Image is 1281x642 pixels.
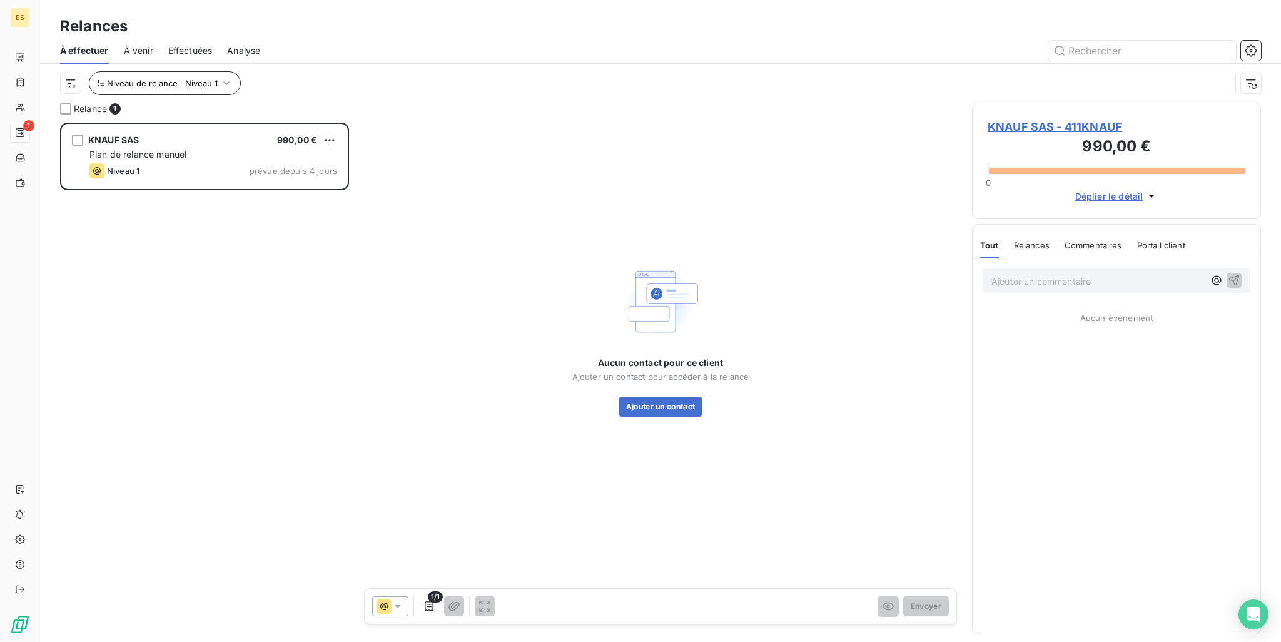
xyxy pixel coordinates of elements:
[88,135,139,145] span: KNAUF SAS
[60,15,128,38] h3: Relances
[620,262,701,342] img: Empty state
[109,103,121,115] span: 1
[988,135,1245,160] h3: 990,00 €
[1014,240,1050,250] span: Relances
[619,397,703,417] button: Ajouter un contact
[89,149,186,160] span: Plan de relance manuel
[986,178,991,188] span: 0
[10,614,30,634] img: Logo LeanPay
[988,118,1245,135] span: KNAUF SAS - 411KNAUF
[1048,41,1236,61] input: Rechercher
[60,44,109,57] span: À effectuer
[1065,240,1122,250] span: Commentaires
[124,44,153,57] span: À venir
[277,135,317,145] span: 990,00 €
[980,240,999,250] span: Tout
[10,8,30,28] div: ES
[1075,190,1143,203] span: Déplier le détail
[1238,599,1268,629] div: Open Intercom Messenger
[1080,313,1153,323] span: Aucun évènement
[89,71,241,95] button: Niveau de relance : Niveau 1
[428,591,443,603] span: 1/1
[903,596,949,616] button: Envoyer
[1071,189,1162,203] button: Déplier le détail
[60,123,349,642] div: grid
[1137,240,1185,250] span: Portail client
[227,44,260,57] span: Analyse
[250,166,337,176] span: prévue depuis 4 jours
[107,166,139,176] span: Niveau 1
[23,120,34,131] span: 1
[572,372,749,382] span: Ajouter un contact pour accéder à la relance
[598,357,723,369] span: Aucun contact pour ce client
[74,103,107,115] span: Relance
[168,44,213,57] span: Effectuées
[107,78,218,88] span: Niveau de relance : Niveau 1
